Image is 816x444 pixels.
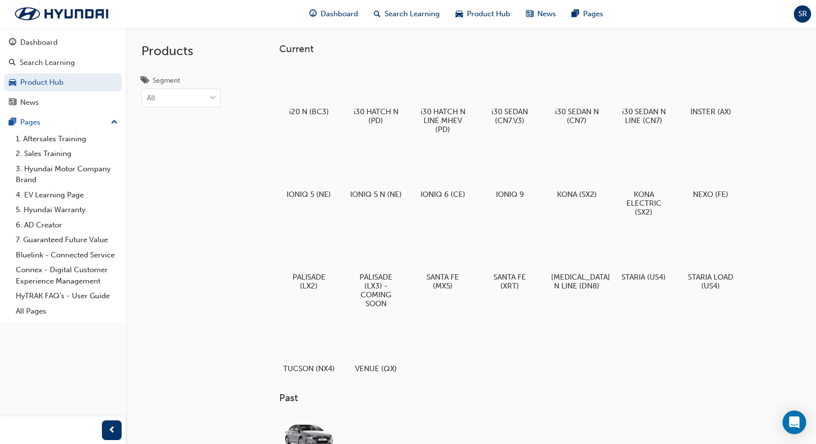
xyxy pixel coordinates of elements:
[321,8,358,20] span: Dashboard
[618,190,670,217] h5: KONA ELECTRIC (SX2)
[283,364,335,373] h5: TUCSON (NX4)
[209,92,216,105] span: down-icon
[564,4,611,24] a: pages-iconPages
[4,33,122,52] a: Dashboard
[4,113,122,131] button: Pages
[147,93,155,104] div: All
[350,190,402,199] h5: IONIQ 5 N (NE)
[413,145,472,202] a: IONIQ 6 (CE)
[783,411,806,434] div: Open Intercom Messenger
[12,146,122,161] a: 2. Sales Training
[547,228,606,294] a: [MEDICAL_DATA] N LINE (DN8)
[572,8,579,20] span: pages-icon
[484,273,536,290] h5: SANTA FE (XRT)
[111,116,118,129] span: up-icon
[141,77,149,86] span: tags-icon
[346,228,405,312] a: PALISADE (LX3) - COMING SOON
[413,63,472,137] a: i30 HATCH N LINE MHEV (PD)
[413,228,472,294] a: SANTA FE (MX5)
[350,107,402,125] h5: i30 HATCH N (PD)
[309,8,317,20] span: guage-icon
[614,228,673,285] a: STARIA (US4)
[346,319,405,377] a: VENUE (QX)
[614,145,673,220] a: KONA ELECTRIC (SX2)
[618,107,670,125] h5: i30 SEDAN N LINE (CN7)
[12,161,122,188] a: 3. Hyundai Motor Company Brand
[12,202,122,218] a: 5. Hyundai Warranty
[417,190,469,199] h5: IONIQ 6 (CE)
[547,145,606,202] a: KONA (SX2)
[456,8,463,20] span: car-icon
[9,118,16,127] span: pages-icon
[385,8,440,20] span: Search Learning
[798,8,807,20] span: SR
[153,76,180,86] div: Segment
[9,98,16,107] span: news-icon
[12,218,122,233] a: 6. AD Creator
[12,304,122,319] a: All Pages
[12,232,122,248] a: 7. Guaranteed Future Value
[301,4,366,24] a: guage-iconDashboard
[9,78,16,87] span: car-icon
[279,228,338,294] a: PALISADE (LX2)
[9,59,16,67] span: search-icon
[12,248,122,263] a: Bluelink - Connected Service
[283,107,335,116] h5: i20 N (BC3)
[279,63,338,120] a: i20 N (BC3)
[618,273,670,282] h5: STARIA (US4)
[350,273,402,308] h5: PALISADE (LX3) - COMING SOON
[366,4,448,24] a: search-iconSearch Learning
[685,190,737,199] h5: NEXO (FE)
[4,32,122,113] button: DashboardSearch LearningProduct HubNews
[484,107,536,125] h5: i30 SEDAN (CN7.V3)
[12,288,122,304] a: HyTRAK FAQ's - User Guide
[681,145,740,202] a: NEXO (FE)
[141,43,221,59] h2: Products
[350,364,402,373] h5: VENUE (QX)
[685,273,737,290] h5: STARIA LOAD (US4)
[5,3,118,24] img: Trak
[279,319,338,377] a: TUCSON (NX4)
[518,4,564,24] a: news-iconNews
[480,228,539,294] a: SANTA FE (XRT)
[346,145,405,202] a: IONIQ 5 N (NE)
[467,8,510,20] span: Product Hub
[484,190,536,199] h5: IONIQ 9
[681,63,740,120] a: INSTER (AX)
[279,145,338,202] a: IONIQ 5 (NE)
[685,107,737,116] h5: INSTER (AX)
[279,43,800,55] h3: Current
[448,4,518,24] a: car-iconProduct Hub
[20,117,40,128] div: Pages
[4,94,122,112] a: News
[417,107,469,134] h5: i30 HATCH N LINE MHEV (PD)
[551,107,603,125] h5: i30 SEDAN N (CN7)
[614,63,673,128] a: i30 SEDAN N LINE (CN7)
[283,190,335,199] h5: IONIQ 5 (NE)
[20,97,39,108] div: News
[12,188,122,203] a: 4. EV Learning Page
[551,273,603,290] h5: [MEDICAL_DATA] N LINE (DN8)
[526,8,533,20] span: news-icon
[4,54,122,72] a: Search Learning
[108,424,116,437] span: prev-icon
[480,63,539,128] a: i30 SEDAN (CN7.V3)
[20,37,58,48] div: Dashboard
[279,392,800,404] h3: Past
[417,273,469,290] h5: SANTA FE (MX5)
[547,63,606,128] a: i30 SEDAN N (CN7)
[480,145,539,202] a: IONIQ 9
[537,8,556,20] span: News
[12,262,122,288] a: Connex - Digital Customer Experience Management
[374,8,381,20] span: search-icon
[681,228,740,294] a: STARIA LOAD (US4)
[9,38,16,47] span: guage-icon
[794,5,811,23] button: SR
[346,63,405,128] a: i30 HATCH N (PD)
[283,273,335,290] h5: PALISADE (LX2)
[20,57,75,68] div: Search Learning
[583,8,603,20] span: Pages
[551,190,603,199] h5: KONA (SX2)
[4,73,122,92] a: Product Hub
